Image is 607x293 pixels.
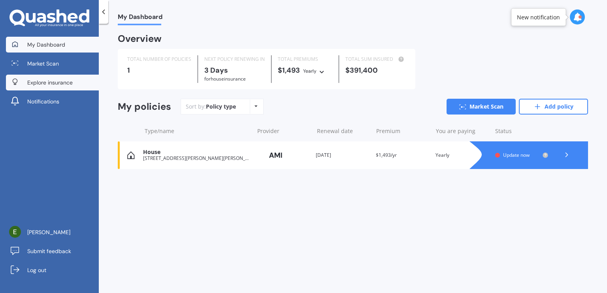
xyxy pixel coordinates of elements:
[519,99,588,115] a: Add policy
[118,101,171,113] div: My policies
[6,56,99,71] a: Market Scan
[278,55,332,63] div: TOTAL PREMIUMS
[118,35,162,43] div: Overview
[27,60,59,68] span: Market Scan
[186,103,236,111] div: Sort by:
[316,151,369,159] div: [DATE]
[118,13,162,24] span: My Dashboard
[345,55,406,63] div: TOTAL SUM INSURED
[9,226,21,238] img: ACg8ocJ8h3EPyBQwne8E4ATX6PN95Nw2zbaNOzOOjjxPcXti=s96-c
[6,37,99,53] a: My Dashboard
[256,148,296,163] img: AMI
[204,55,265,63] div: NEXT POLICY RENEWING IN
[436,127,489,135] div: You are paying
[6,243,99,259] a: Submit feedback
[435,151,489,159] div: Yearly
[6,224,99,240] a: [PERSON_NAME]
[27,247,71,255] span: Submit feedback
[6,75,99,90] a: Explore insurance
[145,127,251,135] div: Type/name
[257,127,311,135] div: Provider
[27,98,59,105] span: Notifications
[27,266,46,274] span: Log out
[127,66,191,74] div: 1
[376,127,430,135] div: Premium
[447,99,516,115] a: Market Scan
[127,55,191,63] div: TOTAL NUMBER OF POLICIES
[517,13,560,21] div: New notification
[143,149,250,156] div: House
[376,152,397,158] span: $1,493/yr
[127,151,135,159] img: House
[206,103,236,111] div: Policy type
[6,262,99,278] a: Log out
[278,66,332,75] div: $1,493
[27,41,65,49] span: My Dashboard
[204,75,246,82] span: for House insurance
[27,79,73,86] span: Explore insurance
[303,67,317,75] div: Yearly
[27,228,70,236] span: [PERSON_NAME]
[6,94,99,109] a: Notifications
[495,127,549,135] div: Status
[317,127,370,135] div: Renewal date
[143,156,250,161] div: [STREET_ADDRESS][PERSON_NAME][PERSON_NAME]
[204,66,228,75] b: 3 Days
[503,152,530,158] span: Update now
[345,66,406,74] div: $391,400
